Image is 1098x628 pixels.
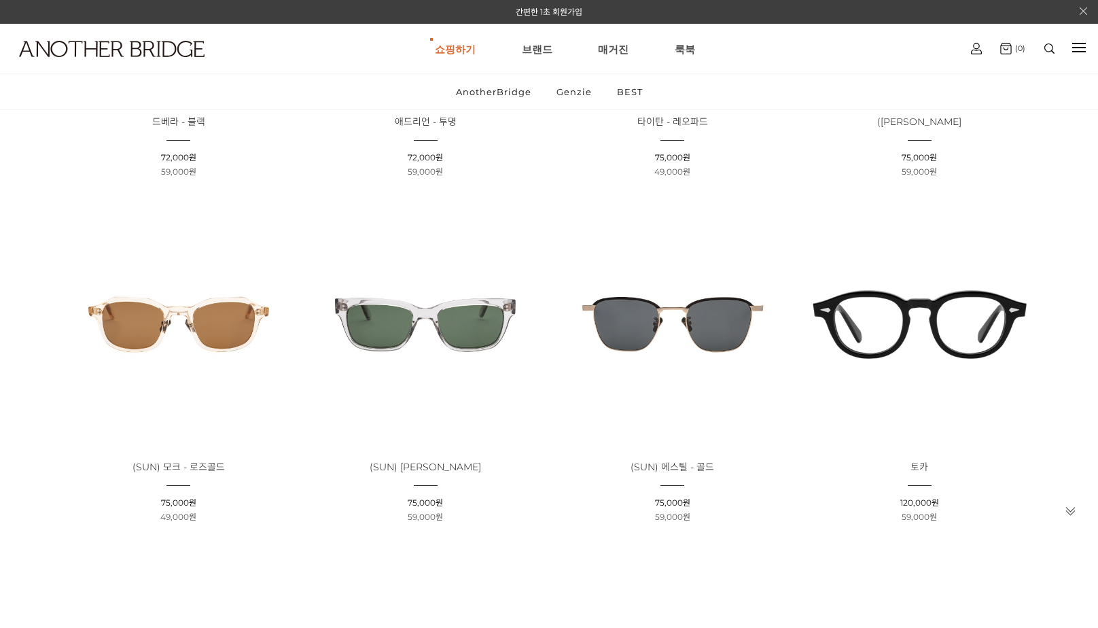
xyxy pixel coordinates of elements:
img: logo [19,41,205,57]
a: 애드리언 - 투명 [395,117,457,127]
img: (SUN) 에스틸 - 골드 선글라스 - 여름 패션에 어울리는 세련된 디자인 [554,205,792,443]
span: 대화 [124,452,141,463]
a: 매거진 [598,24,628,73]
span: 설정 [210,451,226,462]
a: 설정 [175,431,261,465]
span: 59,000원 [408,512,443,522]
span: 59,000원 [655,512,690,522]
a: 타이탄 - 레오파드 [637,117,708,127]
a: 드베라 - 블랙 [152,117,205,127]
a: Genzie [545,74,603,109]
span: 72,000원 [408,152,443,162]
span: 애드리언 - 투명 [395,116,457,128]
span: (SUN) 모크 - 로즈골드 [132,461,225,473]
a: 룩북 [675,24,695,73]
span: 75,000원 [161,498,196,508]
img: 토카 아세테이트 뿔테 안경 이미지 [801,205,1039,443]
span: 75,000원 [902,152,937,162]
a: 간편한 1초 회원가입 [516,7,582,17]
img: search [1044,43,1055,54]
span: (SUN) [PERSON_NAME] [370,461,481,473]
a: (SUN) 에스틸 - 골드 [631,462,714,472]
a: (SUN) 모크 - 로즈골드 [132,462,225,472]
span: 75,000원 [655,152,690,162]
span: 타이탄 - 레오파드 [637,116,708,128]
span: 75,000원 [655,498,690,508]
span: (SUN) 에스틸 - 골드 [631,461,714,473]
img: cart [971,43,982,54]
a: (SUN) [PERSON_NAME] [370,462,481,472]
span: 49,000원 [654,167,690,177]
span: 75,000원 [408,498,443,508]
img: BUTLER SUNGLASSES (CRYSTAL) - 고급스러운 선글라스 이미지 [306,205,544,443]
span: 토카 [910,461,928,473]
span: 59,000원 [161,167,196,177]
a: (0) [1000,43,1025,54]
a: ([PERSON_NAME] [877,117,961,127]
span: 59,000원 [902,512,937,522]
a: 토카 [910,462,928,472]
span: 59,000원 [408,167,443,177]
span: 120,000원 [900,498,939,508]
a: 홈 [4,431,90,465]
a: 쇼핑하기 [435,24,476,73]
span: 59,000원 [902,167,937,177]
a: BEST [605,74,654,109]
span: 드베라 - 블랙 [152,116,205,128]
img: cart [1000,43,1012,54]
a: logo [7,41,171,90]
a: AnotherBridge [444,74,543,109]
span: (0) [1012,43,1025,53]
a: 브랜드 [522,24,552,73]
span: 홈 [43,451,51,462]
span: ([PERSON_NAME] [877,116,961,128]
img: (SUN) 모크 - 로즈골드 선글라스 이미지 - 로즈골드 색상, 다양한 룩과 잘 어울리는 디자인 [60,205,298,443]
span: 72,000원 [161,152,196,162]
span: 49,000원 [160,512,196,522]
a: 대화 [90,431,175,465]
